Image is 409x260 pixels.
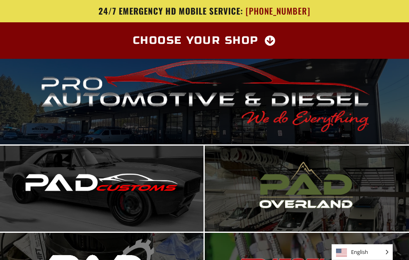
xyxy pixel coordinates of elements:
[332,244,393,260] aside: Language selected: English
[332,245,392,260] span: English
[246,6,310,16] span: [PHONE_NUMBER]
[33,57,376,135] img: Logo for "Pro Automotive & Diesel" with a red outline of a car above the text and the slogan "We ...
[133,35,259,46] span: Choose Your Shop
[99,4,243,17] span: 24/7 Emergency HD Mobile Service:
[123,30,286,51] a: Choose Your Shop
[6,6,403,16] a: 24/7 Emergency HD Mobile Service: [PHONE_NUMBER]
